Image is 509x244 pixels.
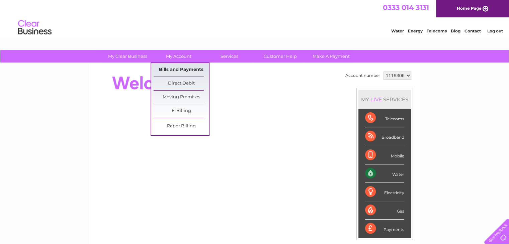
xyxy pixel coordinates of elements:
div: Water [365,164,404,183]
div: Clear Business is a trading name of Verastar Limited (registered in [GEOGRAPHIC_DATA] No. 3667643... [97,4,413,32]
div: Telecoms [365,109,404,127]
td: Account number [344,70,382,81]
a: Telecoms [427,28,447,33]
a: Blog [451,28,460,33]
a: My Clear Business [100,50,155,63]
div: MY SERVICES [358,90,411,109]
a: My Account [151,50,206,63]
a: E-Billing [154,104,209,118]
a: Direct Debit [154,77,209,90]
a: Services [202,50,257,63]
div: Broadband [365,127,404,146]
img: logo.png [18,17,52,38]
div: Mobile [365,146,404,164]
a: Make A Payment [304,50,359,63]
div: Electricity [365,183,404,201]
a: Water [391,28,404,33]
a: Log out [487,28,503,33]
div: Payments [365,220,404,238]
div: LIVE [369,96,383,103]
a: Customer Help [253,50,308,63]
a: Moving Premises [154,91,209,104]
div: Gas [365,201,404,220]
a: Energy [408,28,423,33]
a: 0333 014 3131 [383,3,429,12]
a: Contact [464,28,481,33]
a: Paper Billing [154,120,209,133]
a: Bills and Payments [154,63,209,77]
